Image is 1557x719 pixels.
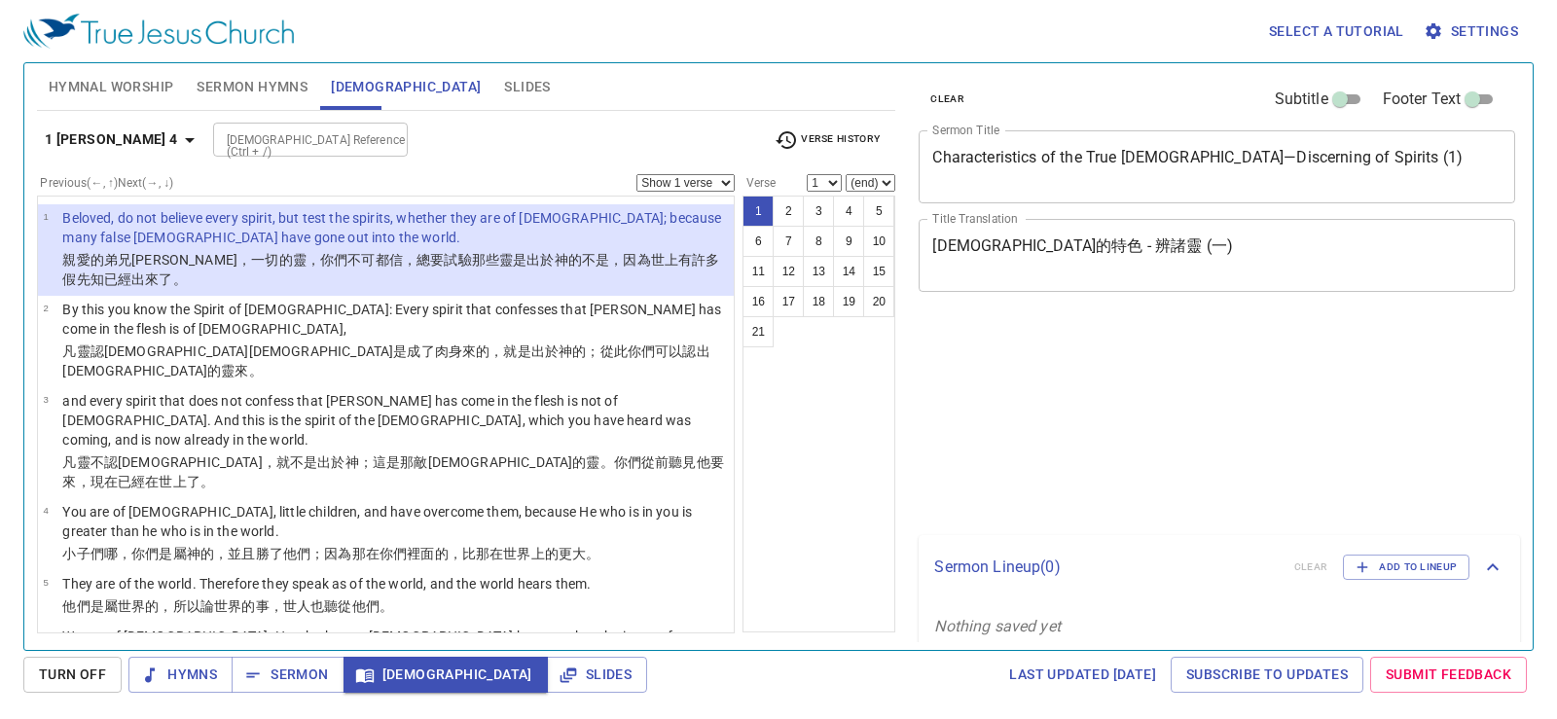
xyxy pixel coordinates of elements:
wg1097: [DEMOGRAPHIC_DATA]的 [62,363,262,378]
wg2076: 出於 [62,343,709,378]
label: Verse [742,177,776,189]
span: Slides [504,75,550,99]
wg846: 。 [380,598,393,614]
button: 15 [863,256,894,287]
p: 小子們 [62,544,728,563]
span: Turn Off [39,663,106,687]
wg2424: [DEMOGRAPHIC_DATA] [62,343,709,378]
wg3754: 那在 [352,546,600,561]
wg5213: 裡面的，比 [407,546,599,561]
p: They are of the world. Therefore they speak as of the world, and the world hears them. [62,574,591,593]
wg5124: 是 [62,454,724,489]
wg1537: 神 [187,546,600,561]
span: Footer Text [1383,88,1462,111]
i: Nothing saved yet [934,617,1061,635]
wg2075: 屬 [173,546,600,561]
button: clear [919,88,976,111]
span: Hymns [144,663,217,687]
button: 18 [803,286,834,317]
wg4151: ，你們不可 [62,252,719,287]
span: Subscribe to Updates [1186,663,1348,687]
wg5129: 你們可以認出 [62,343,709,378]
wg846: 是 [91,598,393,614]
span: Subtitle [1275,88,1328,111]
wg2889: 的，所以 [145,598,393,614]
p: Beloved, do not believe every spirit, but test the spirits, whether they are of [DEMOGRAPHIC_DATA... [62,208,728,247]
button: 16 [742,286,774,317]
wg4561: 來 [62,343,709,378]
wg1537: 神 [62,343,709,378]
button: 8 [803,226,834,257]
span: Select a tutorial [1269,19,1404,44]
span: Sermon [247,663,328,687]
p: We are of [DEMOGRAPHIC_DATA]. He who knows [DEMOGRAPHIC_DATA] hears us; he who is not of [DEMOGRA... [62,627,728,665]
p: and every spirit that does not confess that [PERSON_NAME] has come in the flesh is not of [DEMOGR... [62,391,728,449]
iframe: from-child [911,312,1398,528]
p: 他們 [62,596,591,616]
span: [DEMOGRAPHIC_DATA] [331,75,481,99]
wg2235: 在 [145,474,214,489]
wg5210: 是 [159,546,599,561]
span: Last updated [DATE] [1009,663,1156,687]
wg1537: 神 [62,454,724,489]
textarea: Characteristics of the True [DEMOGRAPHIC_DATA]—Discerning of Spirits (1) [932,148,1502,185]
wg2424: ，就不 [62,454,724,489]
button: Select a tutorial [1261,14,1412,50]
p: By this you know the Spirit of [DEMOGRAPHIC_DATA]: Every spirit that confesses that [PERSON_NAME]... [62,300,728,339]
a: Subscribe to Updates [1171,657,1363,693]
button: 5 [863,196,894,227]
wg2228: 那在 [476,546,599,561]
wg2980: 世界 [214,598,393,614]
wg4151: 不 [62,454,724,489]
button: 21 [742,316,774,347]
wg2316: 靈 [221,363,262,378]
span: Sermon Hymns [197,75,308,99]
wg5547: 是成了 [62,343,709,378]
wg2889: 上的更大 [531,546,600,561]
wg2076: 出於 [62,454,724,489]
p: 親愛的 [62,250,728,289]
a: Submit Feedback [1370,657,1527,693]
a: Last updated [DATE] [1001,657,1164,693]
input: Type Bible Reference [219,128,370,151]
wg2064: 的，就是 [62,343,709,378]
wg3361: 認 [62,454,724,489]
button: 2 [773,196,804,227]
wg3670: [DEMOGRAPHIC_DATA] [62,454,724,489]
button: Verse History [763,126,891,155]
span: 4 [43,505,48,516]
wg2316: 的，並且 [200,546,599,561]
button: 17 [773,286,804,317]
button: Add to Lineup [1343,555,1469,580]
wg191: 他們 [352,598,393,614]
p: 凡 [62,342,728,380]
wg2532: 勝了 [256,546,600,561]
button: 19 [833,286,864,317]
wg1722: 你們 [380,546,599,561]
span: clear [930,90,964,108]
wg5578: 已經出來了 [104,271,187,287]
span: Verse History [775,128,880,152]
label: Previous (←, ↑) Next (→, ↓) [40,177,173,189]
wg3187: 。 [586,546,599,561]
wg2064: ，現在 [77,474,215,489]
p: You are of [DEMOGRAPHIC_DATA], little children, and have overcome them, because He who is in you ... [62,502,728,541]
button: 6 [742,226,774,257]
button: 13 [803,256,834,287]
button: Turn Off [23,657,122,693]
button: Slides [547,657,647,693]
button: 3 [803,196,834,227]
button: [DEMOGRAPHIC_DATA] [344,657,548,693]
p: 凡 [62,452,728,491]
wg27: 弟兄[PERSON_NAME]，一切的 [62,252,719,287]
wg2889: 也聽從 [310,598,393,614]
wg4151: 來。 [235,363,262,378]
wg1722: 此 [62,343,709,378]
button: Settings [1420,14,1526,50]
div: Sermon Lineup(0)clearAdd to Lineup [919,535,1520,599]
span: 2 [43,303,48,313]
wg3956: 靈 [62,252,719,287]
button: 20 [863,286,894,317]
